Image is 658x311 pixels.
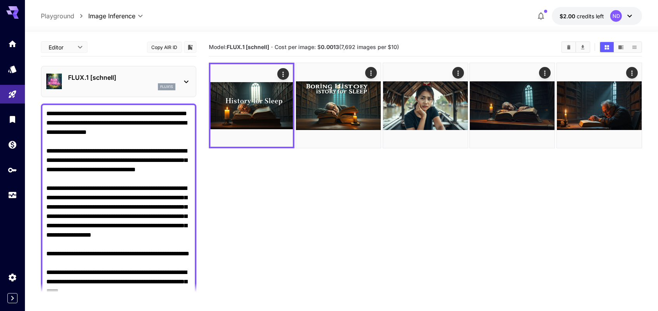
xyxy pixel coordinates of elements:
[628,42,641,52] button: Show images in list view
[366,67,377,79] div: Actions
[552,7,642,25] button: $2.00ND
[210,64,293,147] img: Z
[539,67,551,79] div: Actions
[8,272,17,282] div: Settings
[321,44,339,50] b: 0.0013
[41,11,88,21] nav: breadcrumb
[147,42,182,53] button: Copy AIR ID
[271,42,273,52] p: ·
[46,70,191,93] div: FLUX.1 [schnell]flux1s
[383,63,468,148] img: 2Q==
[626,67,638,79] div: Actions
[8,140,17,149] div: Wallet
[562,42,576,52] button: Clear Images
[187,42,194,52] button: Add to library
[275,44,399,50] span: Cost per image: $ (7,692 images per $10)
[49,43,73,51] span: Editor
[41,11,74,21] a: Playground
[68,73,175,82] p: FLUX.1 [schnell]
[277,68,289,80] div: Actions
[8,114,17,124] div: Library
[209,44,269,50] span: Model:
[600,42,614,52] button: Show images in grid view
[8,165,17,175] div: API Keys
[296,63,381,148] img: 2Q==
[88,11,135,21] span: Image Inference
[561,41,590,53] div: Clear ImagesDownload All
[7,293,17,303] button: Expand sidebar
[557,63,642,148] img: 2Q==
[610,10,622,22] div: ND
[560,13,577,19] span: $2.00
[160,84,173,90] p: flux1s
[576,42,590,52] button: Download All
[8,190,17,200] div: Usage
[614,42,628,52] button: Show images in video view
[8,90,17,99] div: Playground
[227,44,269,50] b: FLUX.1 [schnell]
[599,41,642,53] div: Show images in grid viewShow images in video viewShow images in list view
[470,63,555,148] img: 2Q==
[8,39,17,49] div: Home
[8,64,17,74] div: Models
[577,13,604,19] span: credits left
[560,12,604,20] div: $2.00
[452,67,464,79] div: Actions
